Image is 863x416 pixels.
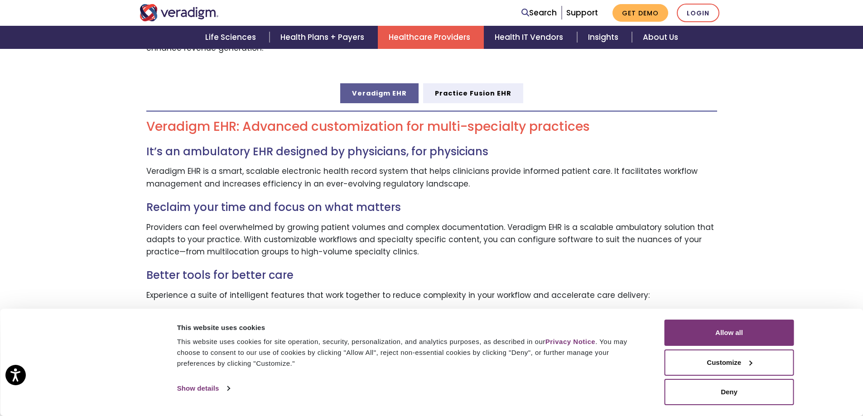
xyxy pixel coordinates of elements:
[177,336,644,369] div: This website uses cookies for site operation, security, personalization, and analytics purposes, ...
[665,379,794,405] button: Deny
[146,145,717,158] h3: It’s an ambulatory EHR designed by physicians, for physicians
[146,201,717,214] h3: Reclaim your time and focus on what matters
[566,7,598,18] a: Support
[340,83,419,103] a: Veradigm EHR
[140,4,219,21] img: Veradigm logo
[632,26,689,49] a: About Us
[545,338,595,345] a: Privacy Notice
[689,351,852,405] iframe: Drift Chat Widget
[521,7,557,19] a: Search
[665,349,794,376] button: Customize
[484,26,577,49] a: Health IT Vendors
[423,83,523,103] a: Practice Fusion EHR
[194,26,270,49] a: Life Sciences
[378,26,484,49] a: Healthcare Providers
[146,119,717,134] h2: Veradigm EHR: Advanced customization for multi-specialty practices
[270,26,378,49] a: Health Plans + Payers
[177,322,644,333] div: This website uses cookies
[146,165,717,190] p: Veradigm EHR is a smart, scalable electronic health record system that helps clinicians provide i...
[146,269,717,282] h3: Better tools for better care
[177,382,230,395] a: Show details
[612,4,668,22] a: Get Demo
[146,221,717,258] p: Providers can feel overwhelmed by growing patient volumes and complex documentation. Veradigm EHR...
[677,4,719,22] a: Login
[665,320,794,346] button: Allow all
[146,289,717,301] p: Experience a suite of intelligent features that work together to reduce complexity in your workfl...
[577,26,632,49] a: Insights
